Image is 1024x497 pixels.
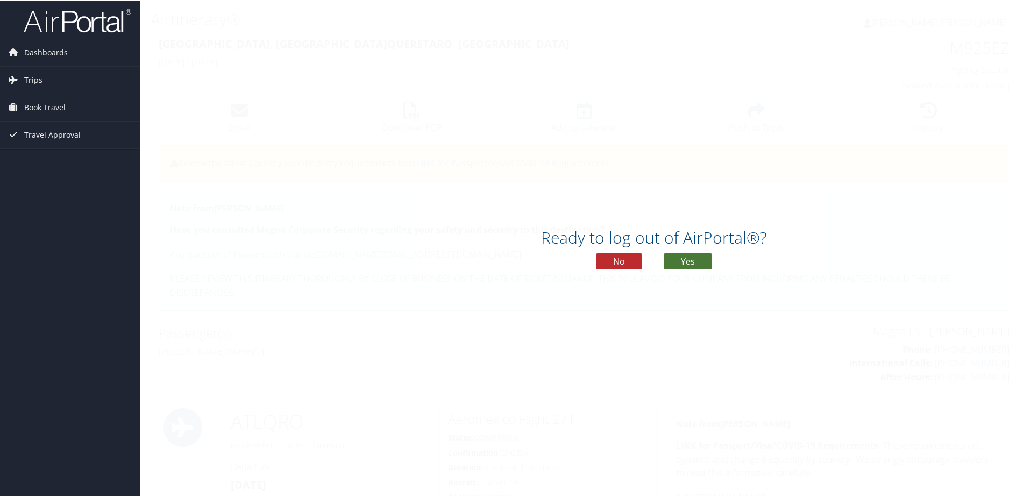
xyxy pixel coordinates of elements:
[664,252,712,268] button: Yes
[24,66,42,93] span: Trips
[24,93,66,120] span: Book Travel
[24,7,131,32] img: airportal-logo.png
[24,38,68,65] span: Dashboards
[24,120,81,147] span: Travel Approval
[596,252,642,268] button: No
